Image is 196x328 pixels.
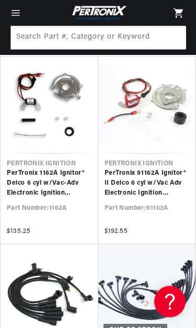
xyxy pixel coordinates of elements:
input: Search Part #, Category or Keyword [11,26,186,49]
summary: Menu [4,7,27,19]
a: PerTronix 91162A Ignitor® II Delco 6 cyl w/Vac Adv Electronic Ignition Conversion Kit [105,169,190,199]
a: PerTronix 1162A Ignitor® Delco 6 cyl w/Vac-Adv Electronic Ignition Conversion Kit [7,169,92,199]
img: Pertronix [70,4,127,21]
button: Search Part #, Category or Keyword [162,26,185,49]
